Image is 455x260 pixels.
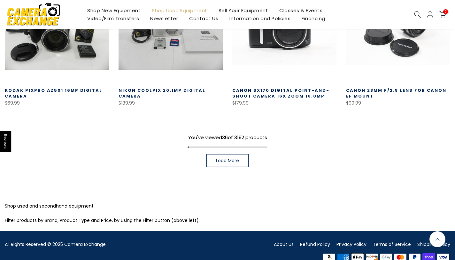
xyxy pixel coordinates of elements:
[119,99,223,107] div: $189.99
[206,154,249,167] a: Load More
[145,14,184,22] a: Newsletter
[439,11,446,18] a: 0
[119,87,205,99] a: Nikon Coolpix 20.1mp Digital Camera
[5,240,223,248] div: All Rights Reserved © 2025 Camera Exchange
[346,87,446,99] a: Canon 28mm f/2.8 Lens for Canon EF Mount
[296,14,331,22] a: Financing
[188,134,267,141] span: You've viewed of 3192 products
[274,6,328,14] a: Classes & Events
[300,241,330,248] a: Refund Policy
[146,6,213,14] a: Shop Used Equipment
[336,241,366,248] a: Privacy Policy
[82,6,146,14] a: Shop New Equipment
[417,241,450,248] a: Shipping Policy
[184,14,224,22] a: Contact Us
[224,14,296,22] a: Information and Policies
[443,9,448,14] span: 0
[346,99,450,107] div: $99.99
[5,217,450,225] p: Filter products by Brand, Product Type and Price, by using the Filter button (above left).
[5,87,102,99] a: Kodak PixPro AZ501 16mp Digital Camera
[232,87,329,99] a: Canon SX170 Digital Point-and-Shoot Camera 16x Zoom 16.0mp
[274,241,294,248] a: About Us
[429,231,445,247] a: Back to the top
[5,202,450,210] p: Shop used and secondhand equipment
[232,99,336,107] div: $179.99
[213,6,274,14] a: Sell Your Equipment
[5,99,109,107] div: $69.99
[222,134,228,141] span: 36
[216,158,239,163] span: Load More
[82,14,145,22] a: Video/Film Transfers
[373,241,411,248] a: Terms of Service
